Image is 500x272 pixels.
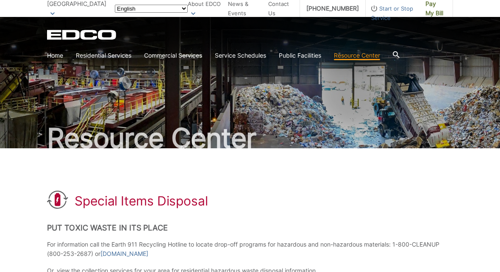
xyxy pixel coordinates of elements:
[47,223,453,233] h2: Put Toxic Waste In Its Place
[76,51,131,60] a: Residential Services
[115,5,188,13] select: Select a language
[334,51,380,60] a: Resource Center
[47,125,453,152] h2: Resource Center
[279,51,321,60] a: Public Facilities
[100,249,148,258] a: [DOMAIN_NAME]
[47,51,63,60] a: Home
[47,240,453,258] p: For information call the Earth 911 Recycling Hotline to locate drop-off programs for hazardous an...
[144,51,202,60] a: Commercial Services
[215,51,266,60] a: Service Schedules
[47,30,117,40] a: EDCD logo. Return to the homepage.
[75,193,208,208] h1: Special Items Disposal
